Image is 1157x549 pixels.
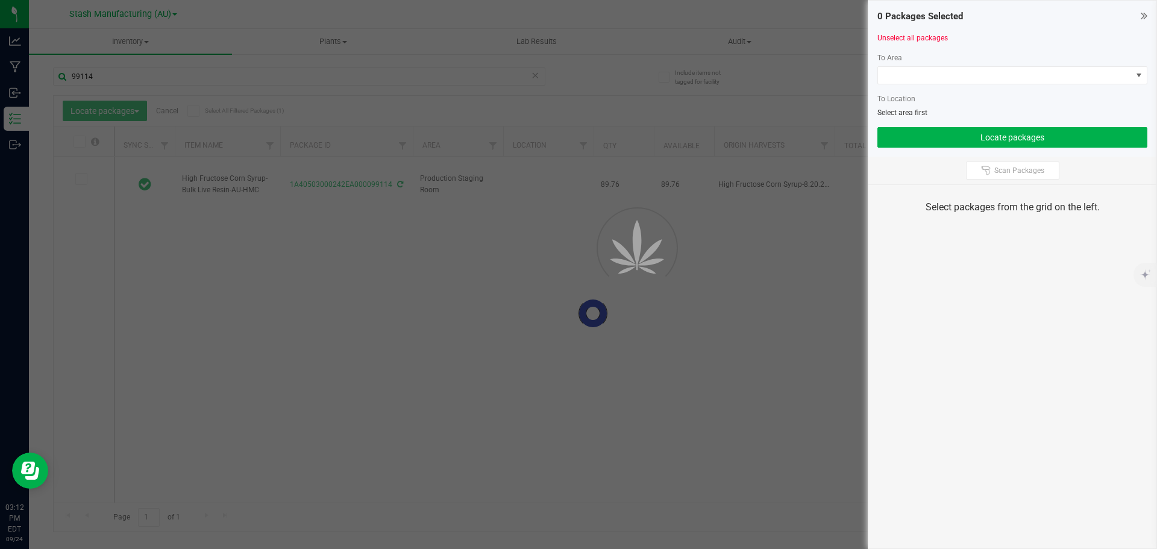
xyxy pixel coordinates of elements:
iframe: Resource center [12,453,48,489]
a: Unselect all packages [877,34,948,42]
span: To Location [877,95,915,103]
button: Scan Packages [966,162,1059,180]
span: Select area first [877,108,927,117]
span: Scan Packages [994,166,1044,175]
div: Select packages from the grid on the left. [883,200,1141,215]
button: Locate packages [877,127,1147,148]
span: To Area [877,54,902,62]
